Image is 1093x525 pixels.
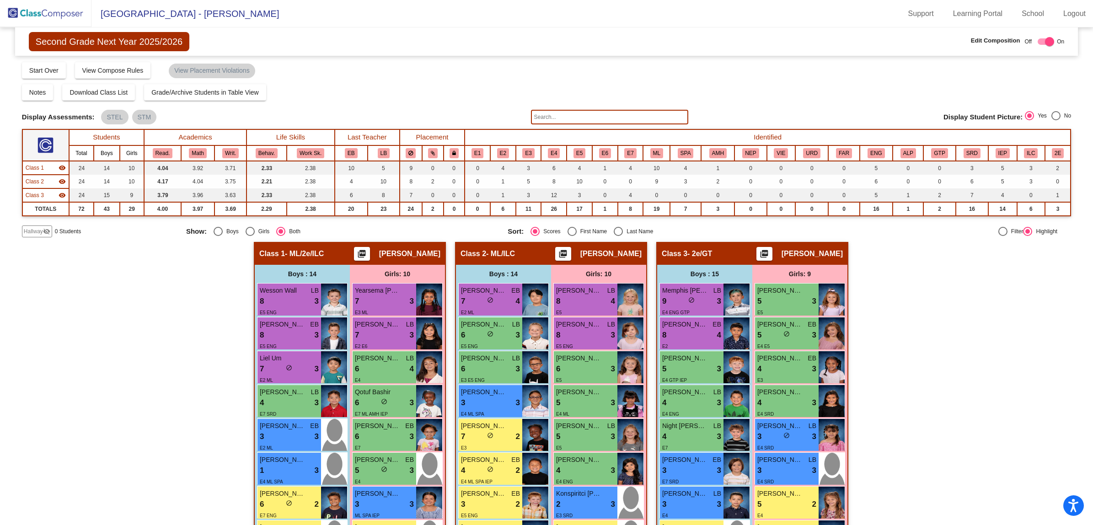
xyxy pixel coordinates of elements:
[567,202,592,216] td: 17
[246,202,286,216] td: 2.29
[487,297,493,303] span: do_not_disturb_alt
[1017,188,1045,202] td: 0
[490,161,516,175] td: 4
[828,188,859,202] td: 0
[516,175,541,188] td: 5
[555,247,571,261] button: Print Students Details
[577,227,607,236] div: First Name
[1025,111,1071,123] mat-radio-group: Select an option
[592,145,618,161] th: Native Hawaiian or Other Pacific Islander
[996,148,1010,158] button: IEP
[422,161,444,175] td: 0
[1017,161,1045,175] td: 3
[1017,175,1045,188] td: 3
[410,295,414,307] span: 3
[444,161,465,175] td: 0
[444,188,465,202] td: 0
[1045,202,1071,216] td: 3
[592,202,618,216] td: 1
[144,188,181,202] td: 3.79
[26,177,44,186] span: Class 2
[355,286,401,295] span: Yearsema [PERSON_NAME]
[297,148,324,158] button: Work Sk.
[592,175,618,188] td: 0
[214,161,246,175] td: 3.71
[1061,112,1071,120] div: No
[734,202,766,216] td: 0
[701,202,734,216] td: 3
[618,161,643,175] td: 4
[22,175,69,188] td: Jami Salmeron - ML/ILC
[82,67,144,74] span: View Compose Rules
[643,175,670,188] td: 9
[378,148,390,158] button: LB
[1014,6,1051,21] a: School
[59,178,66,185] mat-icon: visibility
[400,202,422,216] td: 24
[24,227,43,236] span: Hallway
[713,286,721,295] span: LB
[59,164,66,171] mat-icon: visibility
[69,188,94,202] td: 24
[26,191,44,199] span: Class 3
[259,249,285,258] span: Class 1
[670,161,701,175] td: 4
[623,227,653,236] div: Last Name
[465,145,490,161] th: American Indian or Alaska Native
[971,36,1020,45] span: Edit Composition
[246,129,334,145] th: Life Skills
[567,145,592,161] th: White
[422,145,444,161] th: Keep with students
[101,110,128,124] mat-chip: STEL
[311,286,319,295] span: LB
[186,227,207,236] span: Show:
[368,188,400,202] td: 8
[59,192,66,199] mat-icon: visibility
[22,188,69,202] td: Senika O'Connor - 2e/GT
[465,175,490,188] td: 0
[592,161,618,175] td: 1
[486,249,515,258] span: - ML/ILC
[643,188,670,202] td: 0
[618,175,643,188] td: 0
[22,202,69,216] td: TOTALS
[94,145,119,161] th: Boys
[522,148,534,158] button: E3
[988,161,1017,175] td: 5
[670,202,701,216] td: 7
[573,148,585,158] button: E5
[923,161,955,175] td: 0
[422,202,444,216] td: 2
[214,175,246,188] td: 3.75
[551,265,646,283] div: Girls: 10
[144,202,181,216] td: 4.00
[662,295,666,307] span: 9
[490,145,516,161] th: Asian
[461,249,486,258] span: Class 2
[988,145,1017,161] th: Individualized Education Plan
[657,265,752,283] div: Boys : 15
[1032,227,1057,236] div: Highlight
[508,227,524,236] span: Sort:
[541,202,567,216] td: 26
[1024,148,1038,158] button: ILC
[29,32,189,51] span: Second Grade Next Year 2025/2026
[556,286,602,295] span: [PERSON_NAME]
[759,249,770,262] mat-icon: picture_as_pdf
[94,175,119,188] td: 14
[956,161,988,175] td: 3
[144,84,266,101] button: Grade/Archive Students in Table View
[422,175,444,188] td: 2
[461,286,507,295] span: [PERSON_NAME]
[120,175,144,188] td: 10
[618,188,643,202] td: 4
[541,175,567,188] td: 8
[1007,227,1023,236] div: Filter
[893,202,923,216] td: 1
[767,188,796,202] td: 0
[497,148,509,158] button: E2
[580,249,642,258] span: [PERSON_NAME]
[662,249,687,258] span: Class 3
[400,161,422,175] td: 9
[795,188,828,202] td: 0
